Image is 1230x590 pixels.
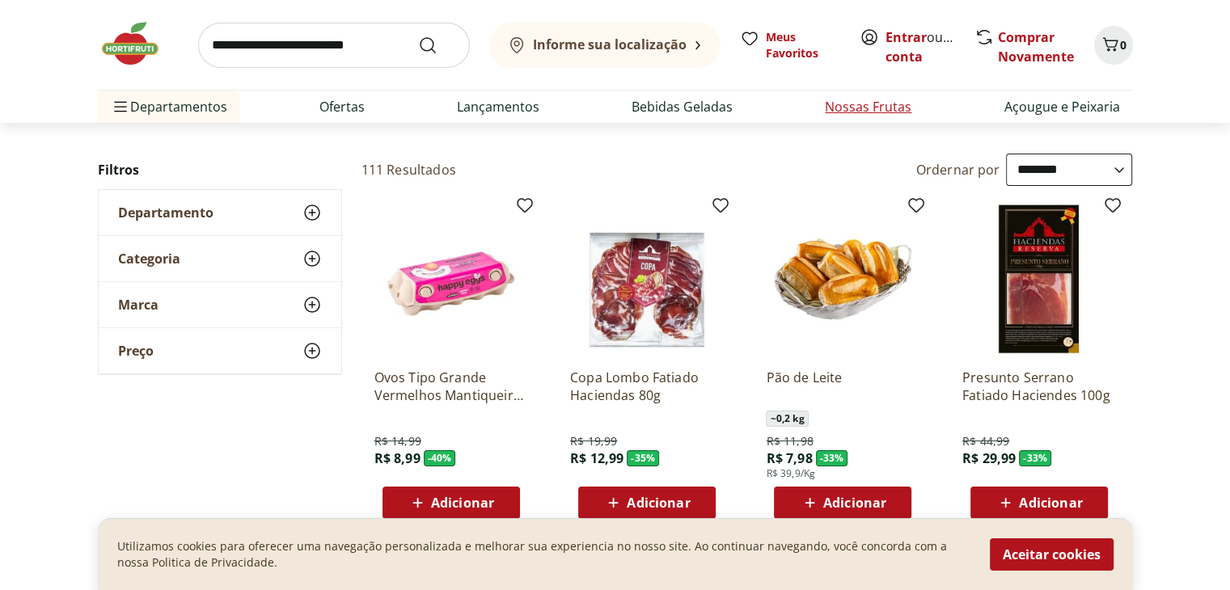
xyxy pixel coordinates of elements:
[570,202,724,356] img: Copa Lombo Fatiado Haciendas 80g
[990,538,1114,571] button: Aceitar cookies
[886,28,927,46] a: Entrar
[198,23,470,68] input: search
[418,36,457,55] button: Submit Search
[962,369,1116,404] a: Presunto Serrano Fatiado Haciendes 100g
[374,433,421,449] span: R$ 14,99
[374,369,528,404] a: Ovos Tipo Grande Vermelhos Mantiqueira Happy Eggs 10 Unidades
[374,449,421,467] span: R$ 8,99
[117,538,970,571] p: Utilizamos cookies para oferecer uma navegação personalizada e melhorar sua experiencia no nosso ...
[118,251,180,267] span: Categoria
[886,28,974,65] a: Criar conta
[424,450,456,466] span: - 40 %
[578,487,716,519] button: Adicionar
[1019,496,1082,509] span: Adicionar
[111,87,227,126] span: Departamentos
[99,236,341,281] button: Categoria
[766,467,815,480] span: R$ 39,9/Kg
[740,29,840,61] a: Meus Favoritos
[962,433,1009,449] span: R$ 44,99
[816,450,848,466] span: - 33 %
[457,97,539,116] a: Lançamentos
[570,433,617,449] span: R$ 19,99
[766,369,919,404] a: Pão de Leite
[916,161,1000,179] label: Ordernar por
[766,449,812,467] span: R$ 7,98
[1094,26,1133,65] button: Carrinho
[627,496,690,509] span: Adicionar
[118,204,213,221] span: Departamento
[99,282,341,327] button: Marca
[383,487,520,519] button: Adicionar
[1019,450,1051,466] span: - 33 %
[99,328,341,373] button: Preço
[361,161,456,179] h2: 111 Resultados
[118,297,159,313] span: Marca
[489,23,721,68] button: Informe sua localização
[766,433,813,449] span: R$ 11,98
[98,19,179,68] img: Hortifruti
[886,27,957,66] span: ou
[962,449,1016,467] span: R$ 29,99
[962,202,1116,356] img: Presunto Serrano Fatiado Haciendes 100g
[533,36,687,53] b: Informe sua localização
[632,97,733,116] a: Bebidas Geladas
[1004,97,1119,116] a: Açougue e Peixaria
[98,154,342,186] h2: Filtros
[118,343,154,359] span: Preço
[766,202,919,356] img: Pão de Leite
[570,369,724,404] a: Copa Lombo Fatiado Haciendas 80g
[766,29,840,61] span: Meus Favoritos
[319,97,365,116] a: Ofertas
[431,496,494,509] span: Adicionar
[774,487,911,519] button: Adicionar
[111,87,130,126] button: Menu
[627,450,659,466] span: - 35 %
[374,202,528,356] img: Ovos Tipo Grande Vermelhos Mantiqueira Happy Eggs 10 Unidades
[825,97,911,116] a: Nossas Frutas
[998,28,1074,65] a: Comprar Novamente
[1120,37,1126,53] span: 0
[766,411,808,427] span: ~ 0,2 kg
[570,449,623,467] span: R$ 12,99
[823,496,886,509] span: Adicionar
[99,190,341,235] button: Departamento
[970,487,1108,519] button: Adicionar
